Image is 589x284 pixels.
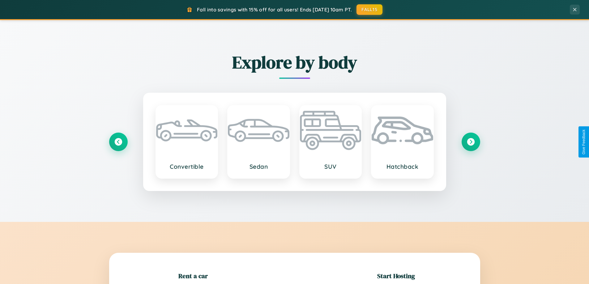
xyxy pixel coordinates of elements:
[162,163,211,170] h3: Convertible
[356,4,382,15] button: FALL15
[234,163,283,170] h3: Sedan
[582,129,586,155] div: Give Feedback
[178,271,208,280] h2: Rent a car
[197,6,352,13] span: Fall into savings with 15% off for all users! Ends [DATE] 10am PT.
[378,163,427,170] h3: Hatchback
[377,271,415,280] h2: Start Hosting
[109,50,480,74] h2: Explore by body
[306,163,355,170] h3: SUV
